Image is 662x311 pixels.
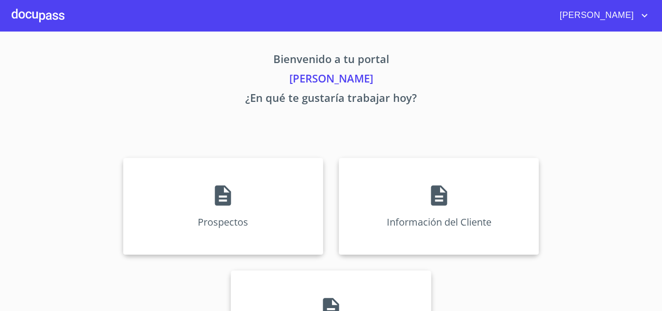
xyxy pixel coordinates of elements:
[552,8,639,23] span: [PERSON_NAME]
[552,8,650,23] button: account of current user
[32,90,630,109] p: ¿En qué te gustaría trabajar hoy?
[198,215,248,229] p: Prospectos
[32,51,630,70] p: Bienvenido a tu portal
[32,70,630,90] p: [PERSON_NAME]
[387,215,491,229] p: Información del Cliente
